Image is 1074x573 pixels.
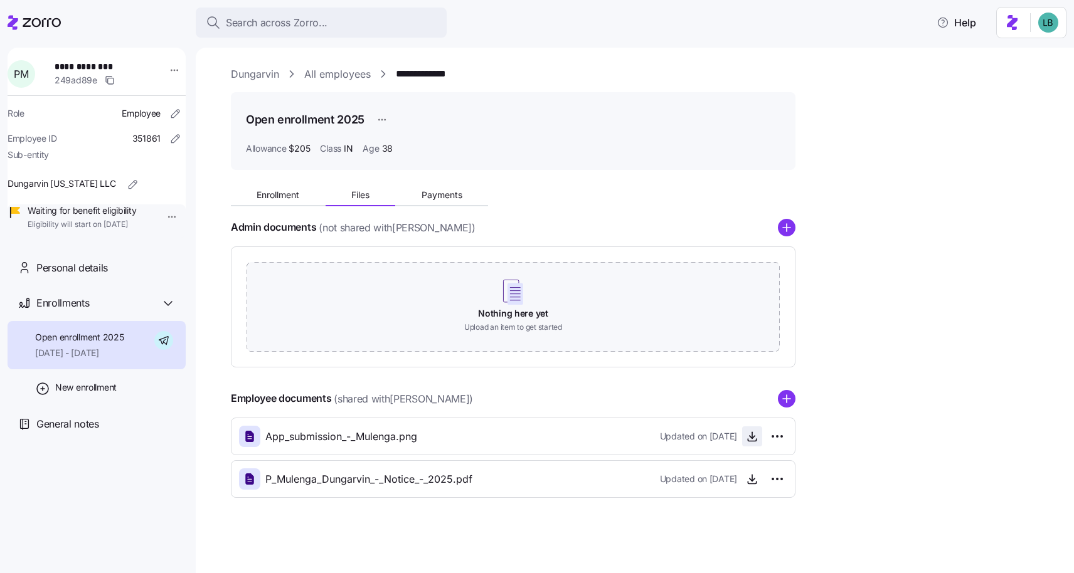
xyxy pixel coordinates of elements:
[55,74,97,87] span: 249ad89e
[8,177,115,190] span: Dungarvin [US_STATE] LLC
[196,8,447,38] button: Search across Zorro...
[231,220,316,234] h4: Admin documents
[226,15,327,31] span: Search across Zorro...
[344,142,353,155] span: IN
[319,220,475,236] span: (not shared with [PERSON_NAME] )
[36,416,99,432] span: General notes
[14,69,28,79] span: P M
[363,142,379,155] span: Age
[382,142,393,155] span: 38
[778,390,795,407] svg: add icon
[132,132,161,145] span: 351861
[937,15,976,30] span: Help
[660,473,737,485] span: Updated on [DATE]
[8,107,24,120] span: Role
[28,204,136,217] span: Waiting for benefit eligibility
[351,191,370,199] span: Files
[778,219,795,236] svg: add icon
[55,381,117,394] span: New enrollment
[8,132,57,145] span: Employee ID
[36,260,108,276] span: Personal details
[265,429,417,444] span: App_submission_-_Mulenga.png
[422,191,462,199] span: Payments
[304,66,371,82] a: All employees
[231,66,279,82] a: Dungarvin
[36,295,89,311] span: Enrollments
[334,391,473,407] span: (shared with [PERSON_NAME] )
[246,112,364,127] h1: Open enrollment 2025
[231,391,331,406] h4: Employee documents
[265,471,472,487] span: P_Mulenga_Dungarvin_-_Notice_-_2025.pdf
[927,10,986,35] button: Help
[1038,13,1058,33] img: 55738f7c4ee29e912ff6c7eae6e0401b
[660,430,737,443] span: Updated on [DATE]
[289,142,310,155] span: $205
[122,107,161,120] span: Employee
[35,331,124,344] span: Open enrollment 2025
[320,142,341,155] span: Class
[28,219,136,230] span: Eligibility will start on [DATE]
[257,191,299,199] span: Enrollment
[246,142,286,155] span: Allowance
[35,347,124,359] span: [DATE] - [DATE]
[8,149,49,161] span: Sub-entity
